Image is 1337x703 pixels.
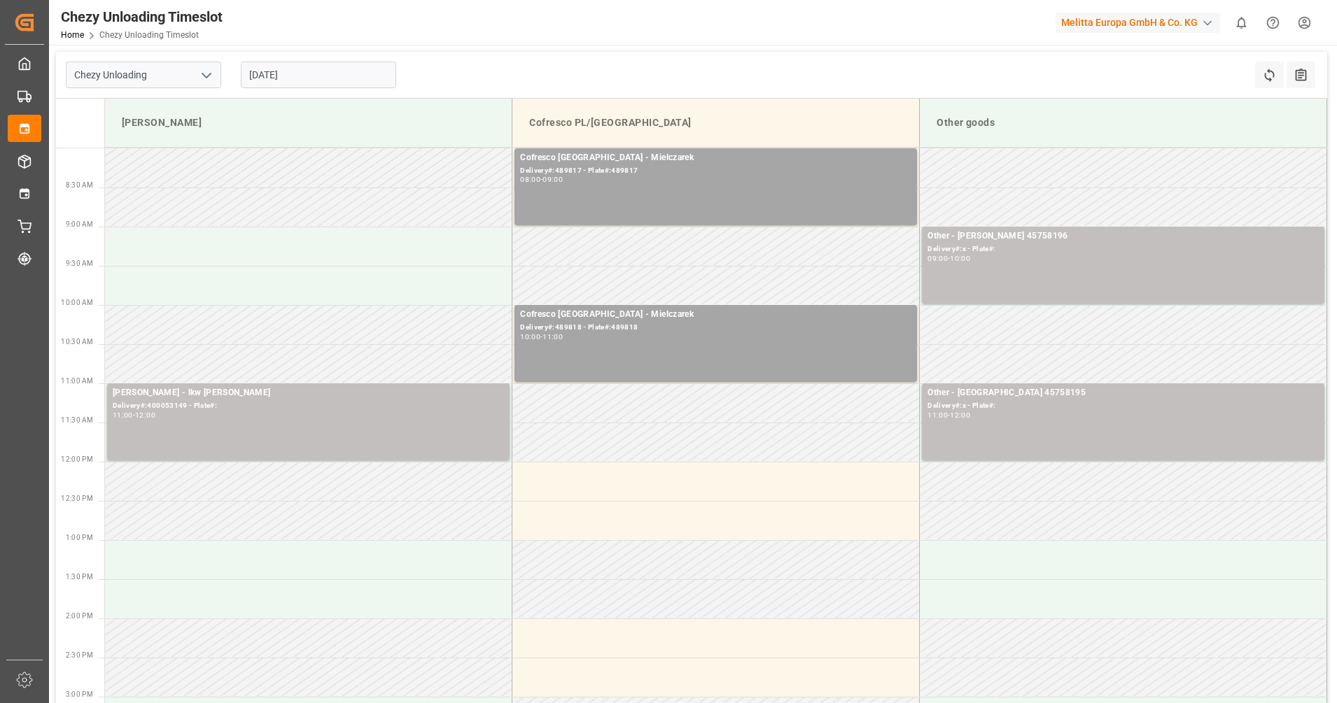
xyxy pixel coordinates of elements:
[61,338,93,346] span: 10:30 AM
[540,334,542,340] div: -
[520,165,911,177] div: Delivery#:489817 - Plate#:489817
[113,400,504,412] div: Delivery#:400053149 - Plate#:
[66,220,93,228] span: 9:00 AM
[66,690,93,698] span: 3:00 PM
[61,6,223,27] div: Chezy Unloading Timeslot
[241,62,396,88] input: DD.MM.YYYY
[66,612,93,620] span: 2:00 PM
[113,386,504,400] div: [PERSON_NAME] - lkw [PERSON_NAME]
[61,299,93,306] span: 10:00 AM
[61,455,93,463] span: 12:00 PM
[542,334,563,340] div: 11:00
[927,243,1319,255] div: Delivery#:x - Plate#:
[113,412,133,418] div: 11:00
[133,412,135,418] div: -
[61,377,93,385] span: 11:00 AM
[66,62,221,88] input: Type to search/select
[542,176,563,183] div: 09:00
[948,255,950,262] div: -
[66,534,93,541] span: 1:00 PM
[61,30,84,40] a: Home
[135,412,155,418] div: 12:00
[61,416,93,424] span: 11:30 AM
[66,573,93,581] span: 1:30 PM
[927,255,948,262] div: 09:00
[195,64,216,86] button: open menu
[66,181,93,189] span: 8:30 AM
[520,308,911,322] div: Cofresco [GEOGRAPHIC_DATA] - Mielczarek
[116,110,500,136] div: [PERSON_NAME]
[927,400,1319,412] div: Delivery#:x - Plate#:
[520,151,911,165] div: Cofresco [GEOGRAPHIC_DATA] - Mielczarek
[927,386,1319,400] div: Other - [GEOGRAPHIC_DATA] 45758195
[1257,7,1289,38] button: Help Center
[66,260,93,267] span: 9:30 AM
[61,495,93,502] span: 12:30 PM
[1056,9,1226,36] button: Melitta Europa GmbH & Co. KG
[520,334,540,340] div: 10:00
[540,176,542,183] div: -
[66,651,93,659] span: 2:30 PM
[524,110,908,136] div: Cofresco PL/[GEOGRAPHIC_DATA]
[950,255,970,262] div: 10:00
[948,412,950,418] div: -
[1226,7,1257,38] button: show 0 new notifications
[520,176,540,183] div: 08:00
[927,412,948,418] div: 11:00
[1056,13,1220,33] div: Melitta Europa GmbH & Co. KG
[927,229,1319,243] div: Other - [PERSON_NAME] 45758196
[931,110,1315,136] div: Other goods
[950,412,970,418] div: 12:00
[520,322,911,334] div: Delivery#:489818 - Plate#:489818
